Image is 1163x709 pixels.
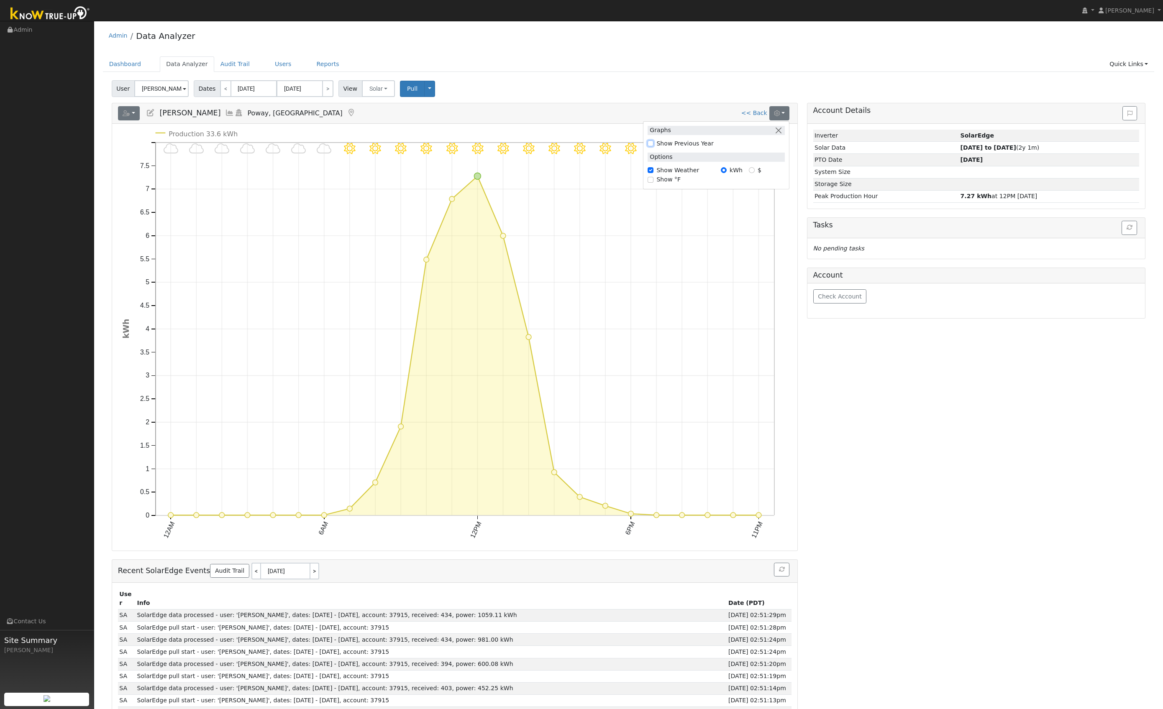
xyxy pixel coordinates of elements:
a: Edit User (37559) [146,109,155,117]
circle: onclick="" [654,513,659,518]
button: Refresh [1122,221,1137,235]
circle: onclick="" [730,513,736,518]
button: Solar [362,80,395,97]
text: 6AM [317,520,329,536]
i: 3PM - Clear [548,143,560,155]
i: 4AM - MostlyCloudy [266,143,280,155]
td: Inverter [813,130,959,142]
td: Peak Production Hour [813,190,959,202]
td: System Size [813,166,959,178]
h5: Tasks [813,221,1140,230]
a: < [251,563,260,579]
button: Check Account [813,289,867,303]
text: 2 [146,418,149,426]
td: [DATE] 02:51:14pm [727,682,792,694]
text: 12PM [469,520,483,539]
label: Show Weather [656,166,699,175]
text: 4.5 [140,302,149,309]
label: Show °F [656,175,681,184]
a: Audit Trail [214,56,256,72]
circle: onclick="" [245,513,250,518]
circle: onclick="" [474,173,481,180]
i: 2PM - Clear [523,143,534,155]
input: Select a User [134,80,189,97]
td: [DATE] 02:51:24pm [727,634,792,646]
label: Options [648,153,672,161]
text: Production 33.6 kWh [169,130,238,138]
span: Pull [407,85,418,92]
button: Issue History [1122,106,1137,120]
button: Refresh [774,563,789,577]
span: Site Summary [4,635,90,646]
i: 2AM - MostlyCloudy [215,143,229,155]
text: kWh [121,319,131,339]
text: 0.5 [140,489,149,496]
i: 12AM - MostlyCloudy [163,143,178,155]
th: User [118,589,136,610]
td: SDP Admin [118,658,136,670]
circle: onclick="" [296,513,301,518]
text: 5 [146,279,149,286]
td: [DATE] 02:51:20pm [727,658,792,670]
i: 6AM - MostlyCloudy [317,143,331,155]
span: Poway, [GEOGRAPHIC_DATA] [248,109,343,117]
text: 1.5 [140,442,149,449]
span: View [338,80,362,97]
i: No pending tasks [813,245,864,252]
td: SolarEdge pull start - user: '[PERSON_NAME]', dates: [DATE] - [DATE], account: 37915 [136,694,727,706]
span: [PERSON_NAME] [159,109,220,117]
td: SDP Admin [118,682,136,694]
a: Data Analyzer [136,31,195,41]
td: [DATE] 02:51:28pm [727,622,792,634]
a: Data Analyzer [160,56,214,72]
text: 7.5 [140,162,149,169]
circle: onclick="" [168,513,174,518]
i: 8AM - MostlyClear [369,143,381,155]
i: 5PM - Clear [599,143,611,155]
circle: onclick="" [551,470,557,475]
label: Graphs [648,126,671,135]
h5: Account Details [813,106,1140,115]
th: Info [136,589,727,610]
label: $ [758,166,761,175]
text: 12AM [162,520,176,539]
a: Map [347,109,356,117]
text: 5.5 [140,255,149,263]
span: User [112,80,135,97]
div: [PERSON_NAME] [4,646,90,655]
td: SolarEdge pull start - user: '[PERSON_NAME]', dates: [DATE] - [DATE], account: 37915 [136,670,727,682]
circle: onclick="" [577,495,583,500]
i: 12PM - Clear [472,143,483,155]
a: Multi-Series Graph [225,109,234,117]
td: SDP Admin [118,609,136,621]
i: 11AM - Clear [446,143,458,155]
circle: onclick="" [756,513,761,518]
a: Dashboard [103,56,148,72]
a: > [322,80,333,97]
input: kWh [721,167,727,173]
text: 6PM [624,520,636,536]
button: Pull [400,81,425,97]
text: 1 [146,465,149,472]
i: 1PM - Clear [497,143,509,155]
input: Show °F [648,177,653,183]
label: kWh [730,166,743,175]
span: Check Account [818,293,862,300]
circle: onclick="" [603,503,608,509]
circle: onclick="" [219,513,225,518]
h5: Account [813,271,843,279]
td: [DATE] 02:51:24pm [727,646,792,658]
text: 4 [146,325,149,332]
label: Show Previous Year [656,139,713,148]
i: 4PM - Clear [574,143,585,155]
text: 2.5 [140,395,149,403]
td: [DATE] 02:51:19pm [727,670,792,682]
text: 11PM [750,520,764,539]
span: [DATE] [961,156,983,163]
td: SDP Admin [118,622,136,634]
strong: ID: 611253, authorized: 09/24/25 [961,132,994,139]
circle: onclick="" [705,513,710,518]
circle: onclick="" [449,196,455,202]
circle: onclick="" [373,480,378,485]
strong: [DATE] to [DATE] [961,144,1016,151]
